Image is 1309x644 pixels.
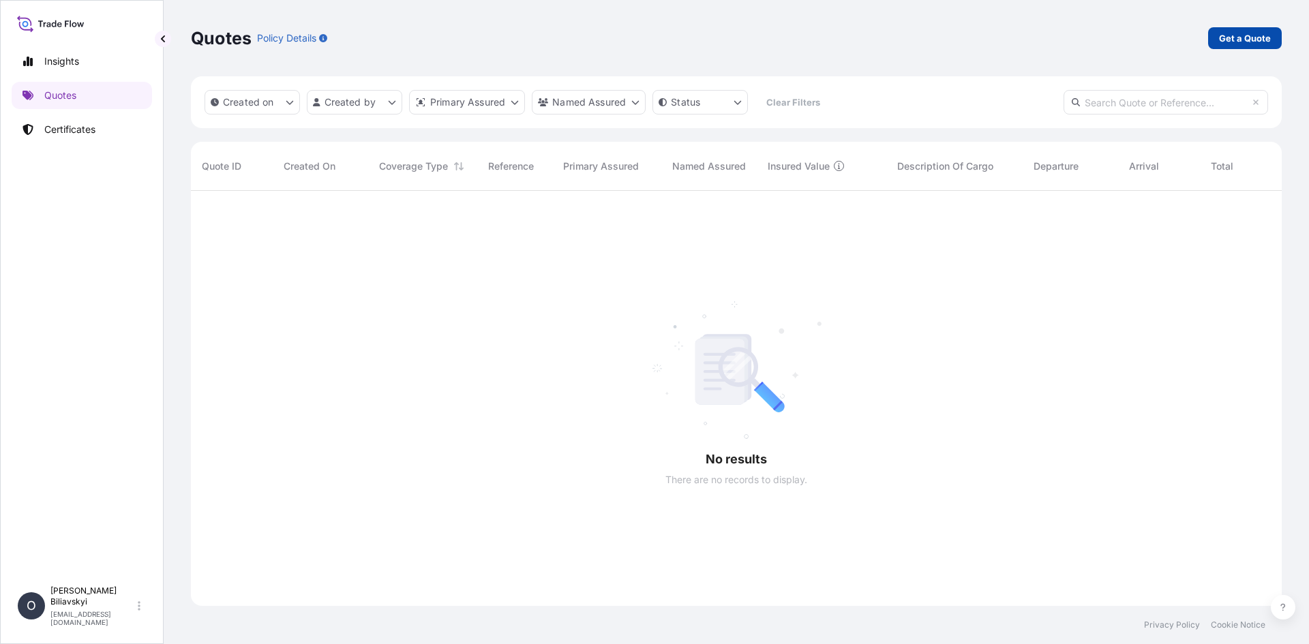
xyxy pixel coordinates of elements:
[27,599,36,613] span: O
[44,123,95,136] p: Certificates
[223,95,274,109] p: Created on
[451,158,467,174] button: Sort
[379,159,448,173] span: Coverage Type
[430,95,505,109] p: Primary Assured
[1034,159,1079,173] span: Departure
[1211,619,1265,630] a: Cookie Notice
[50,610,135,626] p: [EMAIL_ADDRESS][DOMAIN_NAME]
[1211,159,1233,173] span: Total
[766,95,820,109] p: Clear Filters
[1219,31,1271,45] p: Get a Quote
[409,90,525,114] button: distributor Filter options
[205,90,300,114] button: createdOn Filter options
[563,159,639,173] span: Primary Assured
[12,48,152,75] a: Insights
[897,159,993,173] span: Description Of Cargo
[325,95,376,109] p: Created by
[12,116,152,143] a: Certificates
[1144,619,1200,630] a: Privacy Policy
[755,91,831,113] button: Clear Filters
[532,90,646,114] button: cargoOwner Filter options
[44,89,76,102] p: Quotes
[191,27,252,49] p: Quotes
[671,95,700,109] p: Status
[552,95,626,109] p: Named Assured
[1129,159,1159,173] span: Arrival
[488,159,534,173] span: Reference
[652,90,748,114] button: certificateStatus Filter options
[12,82,152,109] a: Quotes
[284,159,335,173] span: Created On
[672,159,746,173] span: Named Assured
[1208,27,1282,49] a: Get a Quote
[1064,90,1268,114] input: Search Quote or Reference...
[44,55,79,68] p: Insights
[768,159,830,173] span: Insured Value
[202,159,241,173] span: Quote ID
[50,585,135,607] p: [PERSON_NAME] Biliavskyi
[307,90,402,114] button: createdBy Filter options
[257,31,316,45] p: Policy Details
